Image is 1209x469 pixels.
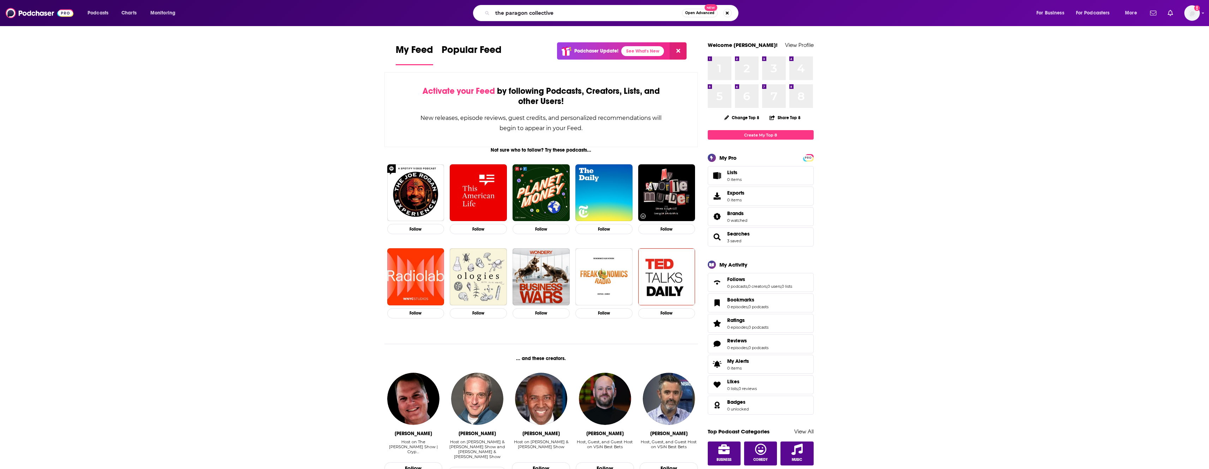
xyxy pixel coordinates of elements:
span: Bookmarks [727,297,754,303]
div: Host on [PERSON_NAME] & [PERSON_NAME] Show and [PERSON_NAME] & [PERSON_NAME] Show [448,439,506,459]
span: Podcasts [88,8,108,18]
a: Charles Mahoney [387,373,439,425]
button: Follow [450,308,507,318]
a: Planet Money [513,164,570,221]
a: Create My Top 8 [708,130,814,140]
button: open menu [1120,7,1146,19]
div: Charles Mahoney [395,431,432,437]
div: ... and these creators. [384,355,698,361]
a: Follows [727,276,792,282]
button: open menu [1031,7,1073,19]
span: Bookmarks [708,293,814,312]
a: PRO [804,155,813,160]
img: My Favorite Murder with Karen Kilgariff and Georgia Hardstark [638,164,695,221]
span: Open Advanced [685,11,714,15]
span: Monitoring [150,8,175,18]
span: Comedy [753,458,768,462]
span: Likes [727,378,740,385]
span: Exports [710,191,724,201]
a: Searches [727,231,750,237]
span: , [747,284,748,289]
span: My Alerts [710,359,724,369]
span: New [705,4,717,11]
a: Lists [708,166,814,185]
a: Bookmarks [710,298,724,308]
img: Marshall Harris [515,373,567,425]
a: Follows [710,278,724,287]
a: Badges [727,399,749,405]
span: Likes [708,375,814,394]
a: My Alerts [708,355,814,374]
img: Podchaser - Follow, Share and Rate Podcasts [6,6,73,20]
button: Follow [638,224,695,234]
img: The Daily [575,164,633,221]
a: 0 lists [782,284,792,289]
div: Host, Guest, and Guest Host on VSiN Best Bets [576,439,634,455]
div: Host on Rahimi & Harris Show [512,439,570,455]
a: 0 reviews [738,386,757,391]
span: Charts [121,8,137,18]
a: Freakonomics Radio [575,248,633,305]
a: Exports [708,187,814,206]
button: Follow [450,224,507,234]
a: 0 episodes [727,304,748,309]
a: 0 podcasts [727,284,747,289]
a: Likes [710,380,724,390]
div: Host, Guest, and Guest Host on VSiN Best Bets [576,439,634,449]
a: View All [794,428,814,435]
span: Brands [727,210,744,217]
a: 0 watched [727,218,747,223]
span: For Business [1036,8,1064,18]
img: User Profile [1184,5,1200,21]
div: by following Podcasts, Creators, Lists, and other Users! [420,86,663,106]
span: Reviews [708,334,814,353]
span: Badges [708,396,814,415]
a: 0 lists [727,386,738,391]
span: Exports [727,190,744,196]
span: Reviews [727,337,747,344]
svg: Add a profile image [1194,5,1200,11]
span: Lists [710,171,724,181]
button: open menu [145,7,185,19]
span: Business [717,458,731,462]
span: My Alerts [727,358,749,364]
button: Follow [513,224,570,234]
a: 3 saved [727,238,741,243]
a: Ratings [727,317,768,323]
span: Ratings [708,314,814,333]
a: My Feed [396,44,433,65]
div: Dave Ross [650,431,688,437]
img: Dave Ross [643,373,695,425]
a: See What's New [621,46,664,56]
a: 0 episodes [727,325,748,330]
div: Dan Bernstein [459,431,496,437]
a: Bookmarks [727,297,768,303]
span: Lists [727,169,742,176]
img: Radiolab [387,248,444,305]
div: Host, Guest, and Guest Host on VSiN Best Bets [640,439,698,449]
a: Show notifications dropdown [1165,7,1176,19]
span: Activate your Feed [423,86,495,96]
div: Host, Guest, and Guest Host on VSiN Best Bets [640,439,698,455]
span: Lists [727,169,737,176]
a: Charts [117,7,141,19]
div: Wes Reynolds [586,431,624,437]
img: TED Talks Daily [638,248,695,305]
a: Ratings [710,318,724,328]
img: Ologies with Alie Ward [450,248,507,305]
button: Share Top 8 [769,111,801,124]
div: My Activity [719,261,747,268]
span: My Feed [396,44,433,60]
span: 0 items [727,177,742,182]
button: Follow [575,308,633,318]
a: Badges [710,400,724,410]
a: Music [780,441,814,465]
span: Follows [727,276,745,282]
img: This American Life [450,164,507,221]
